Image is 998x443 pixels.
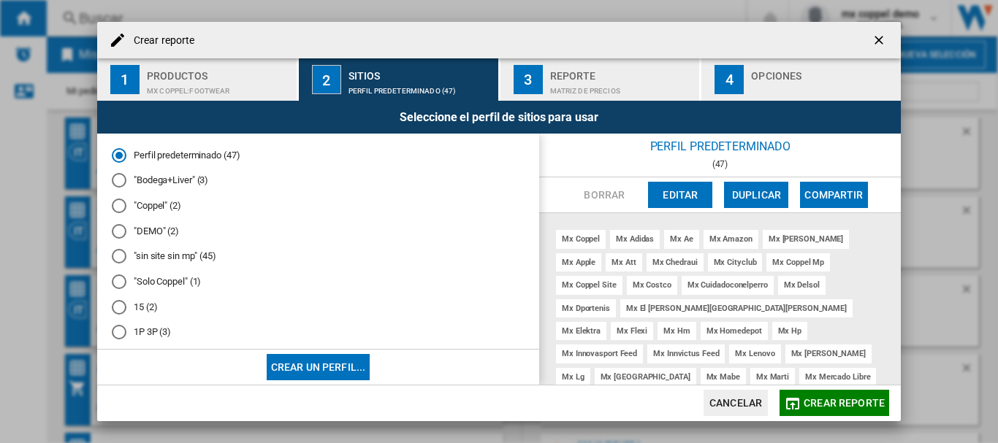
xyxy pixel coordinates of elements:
button: 4 Opciones [701,58,901,101]
button: getI18NText('BUTTONS.CLOSE_DIALOG') [866,26,895,55]
div: mx homedepot [701,322,768,340]
div: Sitios [348,64,492,80]
button: Cancelar [704,390,768,416]
md-radio-button: Perfil predeterminado (47) [112,148,525,162]
div: mx coppel [556,230,606,248]
md-radio-button: "Solo Coppel" (1) [112,275,525,289]
div: MX COPPEL:Footwear [147,80,291,95]
div: mx marti [750,368,795,386]
md-radio-button: 1P 3P (3) [112,325,525,339]
div: mx innvictus feed [647,344,725,363]
div: mx coppel mp [766,253,830,271]
button: 3 Reporte Matriz de precios [500,58,701,101]
button: Compartir [800,182,867,208]
div: mx costco [627,276,677,294]
div: Perfil predeterminado [539,134,901,159]
md-radio-button: "DEMO" (2) [112,224,525,238]
div: mx adidas [610,230,660,248]
div: (47) [539,159,901,169]
h4: Crear reporte [126,34,194,48]
div: mx elektra [556,322,606,340]
div: 1 [110,65,140,94]
div: Reporte [550,64,694,80]
div: mx [PERSON_NAME] [763,230,849,248]
div: mx cuidadoconelperro [682,276,774,294]
div: mx mercado libre [799,368,876,386]
div: mx flexi [611,322,653,340]
span: Crear reporte [804,397,885,409]
div: mx ae [664,230,699,248]
div: mx lg [556,368,590,386]
div: mx hp [772,322,808,340]
button: Borrar [572,182,636,208]
md-radio-button: "sin site sin mp" (45) [112,250,525,263]
div: mx hm [658,322,696,340]
div: Seleccione el perfil de sitios para usar [97,101,901,134]
div: Perfil predeterminado (47) [348,80,492,95]
div: mx chedraui [647,253,704,271]
div: mx [PERSON_NAME] [785,344,872,363]
div: mx mabe [701,368,746,386]
ng-md-icon: getI18NText('BUTTONS.CLOSE_DIALOG') [872,33,889,50]
div: Matriz de precios [550,80,694,95]
div: mx dportenis [556,299,616,317]
div: 2 [312,65,341,94]
div: mx [GEOGRAPHIC_DATA] [595,368,696,386]
div: mx amazon [704,230,758,248]
button: 2 Sitios Perfil predeterminado (47) [299,58,500,101]
md-radio-button: "Coppel" (2) [112,199,525,213]
div: mx lenovo [729,344,780,363]
div: Opciones [751,64,895,80]
button: Crear un perfil... [267,354,370,380]
md-radio-button: 15 (2) [112,300,525,314]
div: mx delsol [778,276,826,294]
div: 4 [715,65,744,94]
div: mx att [606,253,641,271]
button: Crear reporte [780,390,889,416]
button: Duplicar [724,182,788,208]
md-radio-button: "Bodega+Liver" (3) [112,174,525,188]
div: 3 [514,65,543,94]
button: Editar [648,182,712,208]
div: Productos [147,64,291,80]
div: mx cityclub [708,253,763,271]
div: mx innovasport feed [556,344,643,363]
button: 1 Productos MX COPPEL:Footwear [97,58,298,101]
div: mx apple [556,253,601,271]
div: mx coppel site [556,276,622,294]
div: mx el [PERSON_NAME][GEOGRAPHIC_DATA][PERSON_NAME] [620,299,853,317]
